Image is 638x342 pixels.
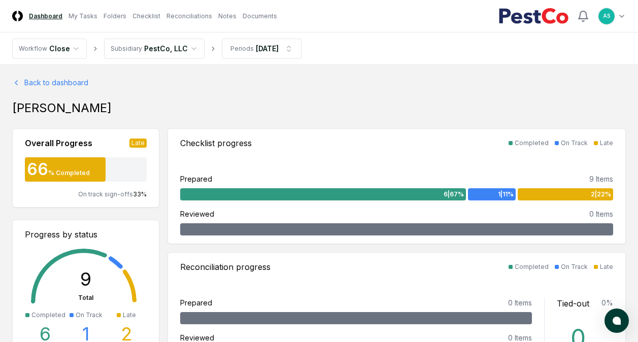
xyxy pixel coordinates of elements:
[166,12,212,21] a: Reconciliations
[132,12,160,21] a: Checklist
[29,12,62,21] a: Dashboard
[444,190,464,199] span: 6 | 67 %
[230,44,254,53] div: Periods
[31,311,65,320] div: Completed
[605,309,629,333] button: atlas-launcher
[180,174,212,184] div: Prepared
[12,39,301,59] nav: breadcrumb
[243,12,277,21] a: Documents
[12,100,626,116] div: [PERSON_NAME]
[69,12,97,21] a: My Tasks
[603,12,610,20] span: AS
[180,297,212,308] div: Prepared
[48,168,90,178] div: % Completed
[180,261,271,273] div: Reconciliation progress
[12,77,626,88] a: Back to dashboard
[12,11,23,21] img: Logo
[498,8,569,24] img: PestCo logo
[508,297,532,308] div: 0 Items
[589,209,613,219] div: 0 Items
[515,139,549,148] div: Completed
[498,190,514,199] span: 1 | 11 %
[589,174,613,184] div: 9 Items
[591,190,611,199] span: 2 | 22 %
[222,39,301,59] button: Periods[DATE]
[561,262,588,271] div: On Track
[78,190,133,198] span: On track sign-offs
[218,12,237,21] a: Notes
[25,161,48,178] div: 66
[600,139,613,148] div: Late
[104,12,126,21] a: Folders
[133,190,147,198] span: 33 %
[129,139,147,148] div: Late
[180,209,214,219] div: Reviewed
[25,137,92,149] div: Overall Progress
[111,44,142,53] div: Subsidiary
[25,228,147,241] div: Progress by status
[167,128,626,244] a: Checklist progressCompletedOn TrackLatePrepared9 Items6|67%1|11%2|22%Reviewed0 Items
[19,44,47,53] div: Workflow
[597,7,616,25] button: AS
[600,262,613,271] div: Late
[561,139,588,148] div: On Track
[601,297,613,310] div: 0 %
[180,137,252,149] div: Checklist progress
[557,297,589,310] div: Tied-out
[515,262,549,271] div: Completed
[256,43,279,54] div: [DATE]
